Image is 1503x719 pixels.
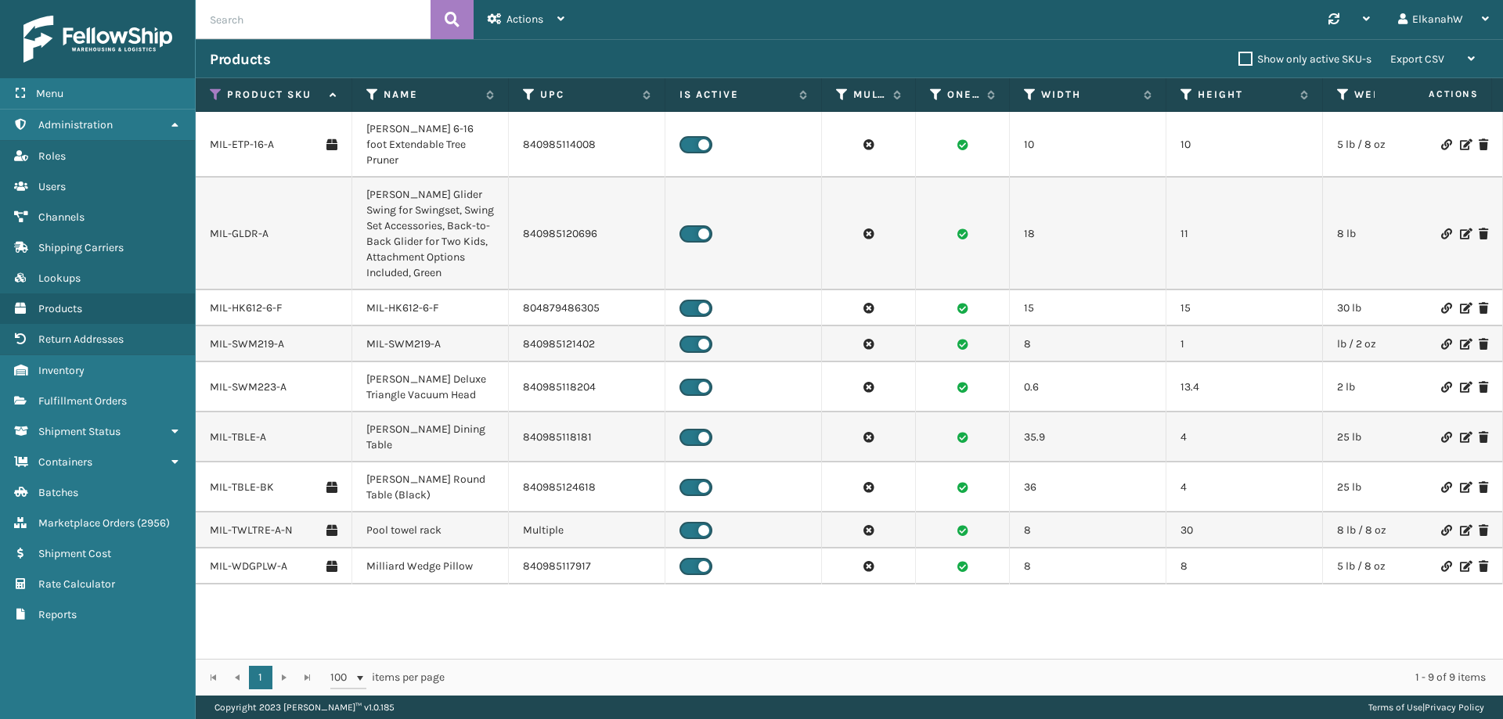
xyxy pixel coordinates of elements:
[38,241,124,254] span: Shipping Carriers
[1460,228,1469,239] i: Edit
[1010,178,1166,290] td: 18
[506,13,543,26] span: Actions
[1441,339,1451,350] i: Link Product
[1441,139,1451,150] i: Link Product
[352,362,509,412] td: [PERSON_NAME] Deluxe Triangle Vacuum Head
[210,300,282,316] a: MIL-HK612-6-F
[249,666,272,689] a: 1
[1323,290,1480,326] td: 30 lb
[1323,462,1480,512] td: 25 lb
[1441,561,1451,572] i: Link Product
[1479,339,1488,350] i: Delete
[1010,412,1166,462] td: 35.9
[1460,339,1469,350] i: Edit
[509,362,665,412] td: 840985118204
[509,178,665,290] td: 840985120696
[1323,326,1480,362] td: lb / 2 oz
[1166,512,1323,548] td: 30
[1323,512,1480,548] td: 8 lb / 8 oz
[137,516,170,530] span: ( 2956 )
[1323,362,1480,412] td: 2 lb
[1460,525,1469,536] i: Edit
[38,425,121,438] span: Shipment Status
[1479,482,1488,493] i: Delete
[1441,525,1451,536] i: Link Product
[1010,112,1166,178] td: 10
[38,364,85,377] span: Inventory
[38,486,78,499] span: Batches
[38,302,82,315] span: Products
[38,577,115,591] span: Rate Calculator
[1323,112,1480,178] td: 5 lb / 8 oz
[36,87,63,100] span: Menu
[509,290,665,326] td: 804879486305
[1441,303,1451,314] i: Link Product
[227,88,322,102] label: Product SKU
[38,608,77,621] span: Reports
[384,88,478,102] label: Name
[38,516,135,530] span: Marketplace Orders
[1010,548,1166,584] td: 8
[509,326,665,362] td: 840985121402
[210,480,274,495] a: MIL-TBLE-BK
[214,696,395,719] p: Copyright 2023 [PERSON_NAME]™ v 1.0.185
[1166,412,1323,462] td: 4
[1166,290,1323,326] td: 15
[1323,412,1480,462] td: 25 lb
[1323,178,1480,290] td: 8 lb
[1441,382,1451,393] i: Link Product
[330,670,354,685] span: 100
[352,326,509,362] td: MIL-SWM219-A
[1166,326,1323,362] td: 1
[210,50,270,69] h3: Products
[853,88,885,102] label: Multi Packaged
[38,271,81,285] span: Lookups
[210,523,293,538] a: MIL-TWLTRE-A-N
[210,226,269,242] a: MIL-GLDR-A
[38,149,66,163] span: Roles
[352,512,509,548] td: Pool towel rack
[38,547,111,560] span: Shipment Cost
[1479,432,1488,443] i: Delete
[947,88,979,102] label: One Per Box
[1441,228,1451,239] i: Link Product
[1166,362,1323,412] td: 13.4
[210,430,266,445] a: MIL-TBLE-A
[1198,88,1292,102] label: Height
[38,210,85,224] span: Channels
[1010,290,1166,326] td: 15
[1479,382,1488,393] i: Delete
[210,559,287,574] a: MIL-WDGPLW-A
[1479,303,1488,314] i: Delete
[1390,52,1444,66] span: Export CSV
[1441,482,1451,493] i: Link Product
[23,16,172,63] img: logo
[509,412,665,462] td: 840985118181
[1479,525,1488,536] i: Delete
[352,462,509,512] td: [PERSON_NAME] Round Table (Black)
[509,512,665,548] td: Multiple
[1479,228,1488,239] i: Delete
[1479,139,1488,150] i: Delete
[352,548,509,584] td: Milliard Wedge Pillow
[1379,81,1488,107] span: Actions
[1238,52,1371,66] label: Show only active SKU-s
[679,88,791,102] label: Is Active
[1323,548,1480,584] td: 5 lb / 8 oz
[1441,432,1451,443] i: Link Product
[352,412,509,462] td: [PERSON_NAME] Dining Table
[1368,702,1422,713] a: Terms of Use
[1479,561,1488,572] i: Delete
[352,112,509,178] td: [PERSON_NAME] 6-16 foot Extendable Tree Pruner
[540,88,635,102] label: UPC
[1010,462,1166,512] td: 36
[352,290,509,326] td: MIL-HK612-6-F
[1010,512,1166,548] td: 8
[1354,88,1449,102] label: Weight
[509,112,665,178] td: 840985114008
[1010,362,1166,412] td: 0.6
[1460,382,1469,393] i: Edit
[1368,696,1484,719] div: |
[1460,432,1469,443] i: Edit
[38,118,113,131] span: Administration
